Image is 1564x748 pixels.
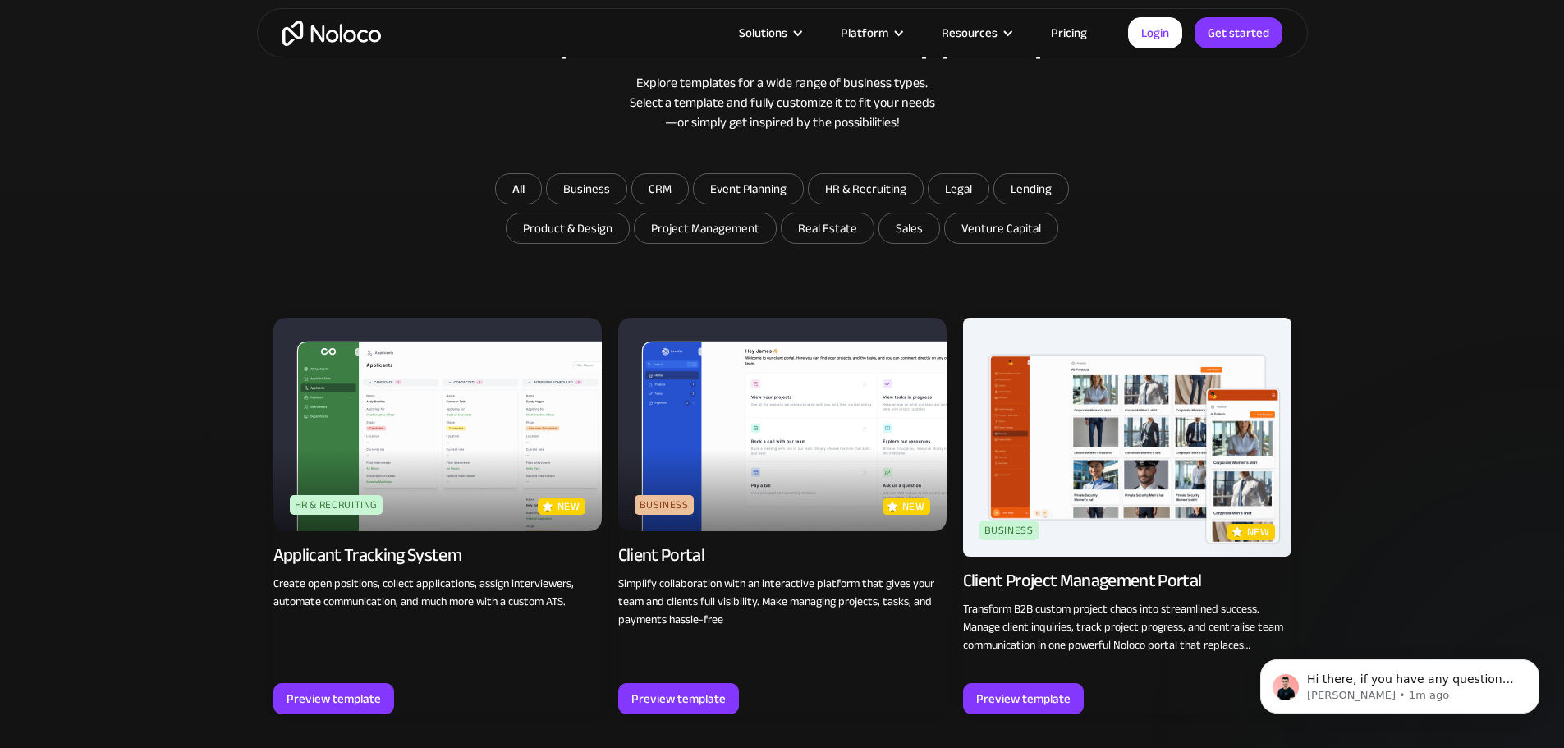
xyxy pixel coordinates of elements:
div: Preview template [631,688,726,709]
div: Solutions [718,22,820,44]
p: new [1247,524,1270,540]
div: Platform [841,22,888,44]
p: Create open positions, collect applications, assign interviewers, automate communication, and muc... [273,575,602,611]
div: Business [979,521,1039,540]
div: Solutions [739,22,787,44]
iframe: Intercom notifications message [1236,625,1564,740]
a: All [495,173,542,204]
div: Client Portal [618,544,704,567]
div: Explore templates for a wide range of business types. Select a template and fully customize it to... [273,73,1291,132]
p: new [902,498,925,515]
div: HR & Recruiting [290,495,383,515]
a: BusinessnewClient Project Management PortalTransform B2B custom project chaos into streamlined su... [963,318,1291,714]
div: Preview template [287,688,381,709]
div: Applicant Tracking System [273,544,462,567]
a: Pricing [1030,22,1108,44]
a: BusinessnewClient PortalSimplify collaboration with an interactive platform that gives your team ... [618,318,947,714]
p: Transform B2B custom project chaos into streamlined success. Manage client inquiries, track proje... [963,600,1291,654]
div: Resources [921,22,1030,44]
div: Platform [820,22,921,44]
a: Get started [1195,17,1282,48]
a: Login [1128,17,1182,48]
div: Business [635,495,694,515]
a: home [282,21,381,46]
p: Simplify collaboration with an interactive platform that gives your team and clients full visibil... [618,575,947,629]
div: Preview template [976,688,1071,709]
div: Client Project Management Portal [963,569,1202,592]
p: new [557,498,580,515]
div: Resources [942,22,998,44]
form: Email Form [454,173,1111,248]
a: HR & RecruitingnewApplicant Tracking SystemCreate open positions, collect applications, assign in... [273,318,602,714]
